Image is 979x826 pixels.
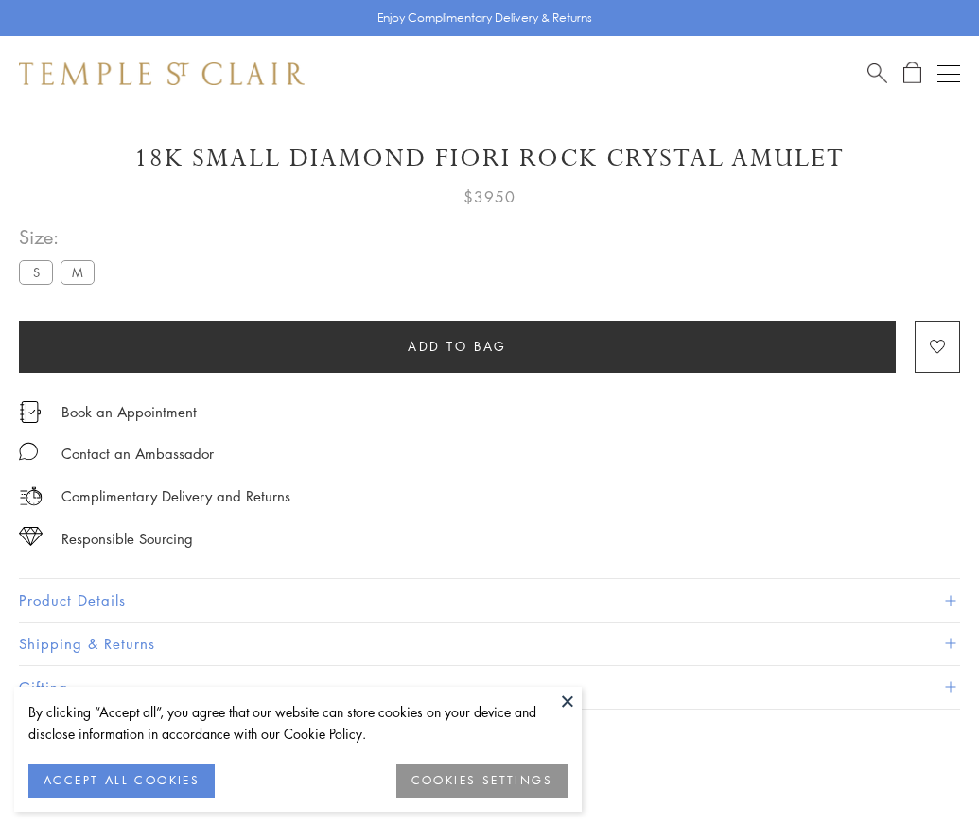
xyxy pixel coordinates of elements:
a: Search [867,62,887,85]
button: Shipping & Returns [19,623,960,665]
div: Contact an Ambassador [61,442,214,466]
h1: 18K Small Diamond Fiori Rock Crystal Amulet [19,142,960,175]
div: By clicking “Accept all”, you agree that our website can store cookies on your device and disclos... [28,701,568,745]
p: Complimentary Delivery and Returns [61,484,290,508]
button: COOKIES SETTINGS [396,764,568,798]
button: Gifting [19,666,960,709]
span: Add to bag [408,336,507,357]
label: S [19,260,53,284]
img: icon_delivery.svg [19,484,43,508]
a: Open Shopping Bag [903,62,921,85]
button: Add to bag [19,321,896,373]
img: MessageIcon-01_2.svg [19,442,38,461]
label: M [61,260,95,284]
a: Book an Appointment [61,401,197,422]
p: Enjoy Complimentary Delivery & Returns [377,9,592,27]
button: Product Details [19,579,960,622]
img: icon_appointment.svg [19,401,42,423]
span: $3950 [463,185,516,209]
img: Temple St. Clair [19,62,305,85]
button: ACCEPT ALL COOKIES [28,764,215,798]
div: Responsible Sourcing [61,527,193,551]
button: Open navigation [937,62,960,85]
span: Size: [19,221,102,253]
img: icon_sourcing.svg [19,527,43,546]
